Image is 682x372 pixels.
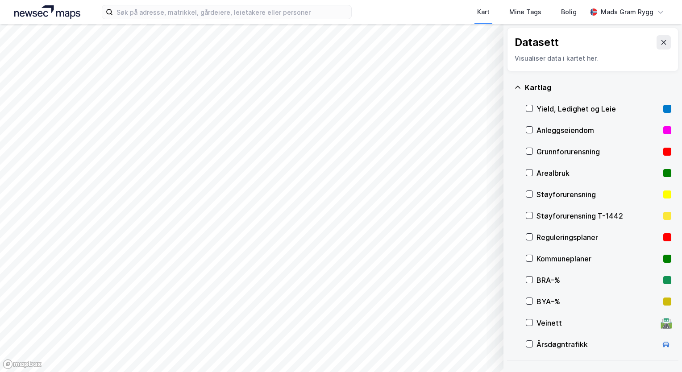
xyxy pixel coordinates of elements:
[525,82,671,93] div: Kartlag
[660,317,672,329] div: 🛣️
[561,7,577,17] div: Bolig
[536,232,660,243] div: Reguleringsplaner
[113,5,351,19] input: Søk på adresse, matrikkel, gårdeiere, leietakere eller personer
[515,35,559,50] div: Datasett
[637,329,682,372] iframe: Chat Widget
[536,125,660,136] div: Anleggseiendom
[536,211,660,221] div: Støyforurensning T-1442
[536,296,660,307] div: BYA–%
[637,329,682,372] div: Kontrollprogram for chat
[536,253,660,264] div: Kommuneplaner
[536,339,657,350] div: Årsdøgntrafikk
[536,103,660,114] div: Yield, Ledighet og Leie
[509,7,541,17] div: Mine Tags
[536,168,660,178] div: Arealbruk
[536,146,660,157] div: Grunnforurensning
[536,318,657,328] div: Veinett
[477,7,490,17] div: Kart
[601,7,653,17] div: Mads Gram Rygg
[536,189,660,200] div: Støyforurensning
[536,275,660,285] div: BRA–%
[14,5,80,19] img: logo.a4113a55bc3d86da70a041830d287a7e.svg
[515,53,671,64] div: Visualiser data i kartet her.
[3,359,42,369] a: Mapbox homepage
